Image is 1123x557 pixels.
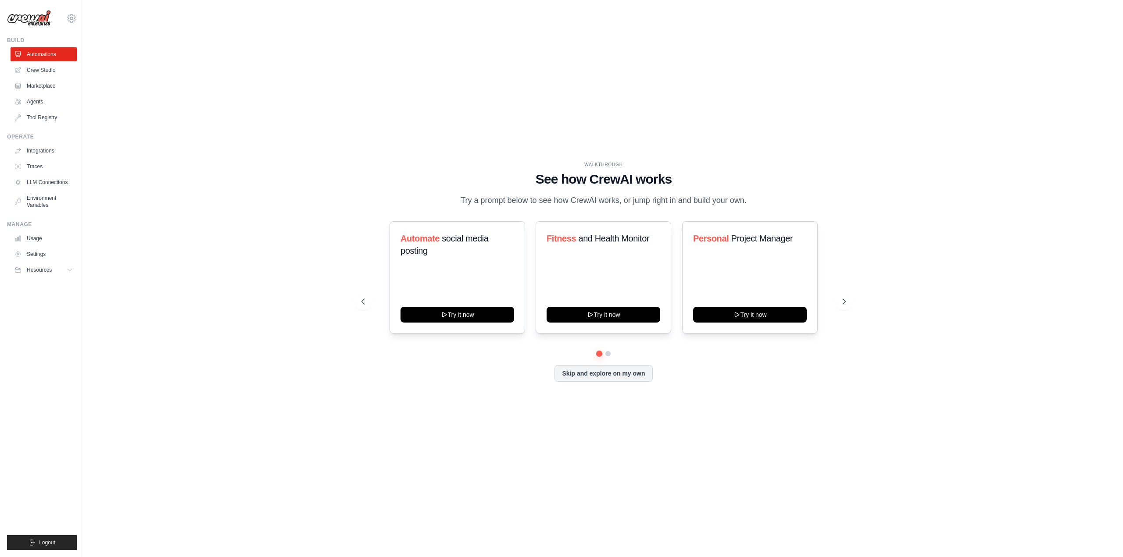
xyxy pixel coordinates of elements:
span: Logout [39,539,55,546]
a: Integrations [11,144,77,158]
button: Skip and explore on my own [554,365,652,382]
a: Usage [11,231,77,245]
p: Try a prompt below to see how CrewAI works, or jump right in and build your own. [456,194,751,207]
span: Personal [693,234,729,243]
a: LLM Connections [11,175,77,189]
span: Fitness [547,234,576,243]
span: Resources [27,266,52,273]
button: Try it now [693,307,807,323]
a: Automations [11,47,77,61]
img: Logo [7,10,51,27]
span: social media posting [401,234,489,255]
a: Settings [11,247,77,261]
a: Traces [11,160,77,174]
div: Manage [7,221,77,228]
button: Logout [7,535,77,550]
a: Tool Registry [11,110,77,124]
span: Automate [401,234,440,243]
div: WALKTHROUGH [361,161,846,168]
div: Build [7,37,77,44]
span: and Health Monitor [579,234,650,243]
span: Project Manager [731,234,793,243]
button: Resources [11,263,77,277]
button: Try it now [547,307,660,323]
h1: See how CrewAI works [361,171,846,187]
a: Environment Variables [11,191,77,212]
a: Crew Studio [11,63,77,77]
a: Agents [11,95,77,109]
a: Marketplace [11,79,77,93]
div: Operate [7,133,77,140]
button: Try it now [401,307,514,323]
